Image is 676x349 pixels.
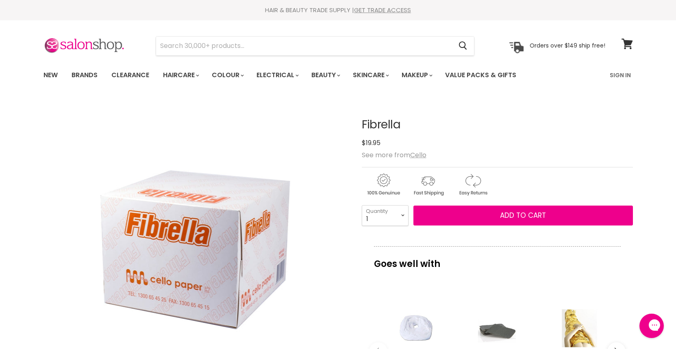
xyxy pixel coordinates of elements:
nav: Main [33,63,643,87]
button: Add to cart [413,206,633,226]
a: New [37,67,64,84]
span: $19.95 [362,138,380,147]
h1: Fibrella [362,119,633,131]
p: Orders over $149 ship free! [530,42,605,49]
img: shipping.gif [406,172,450,197]
a: Value Packs & Gifts [439,67,522,84]
a: Clearance [105,67,155,84]
button: Search [452,37,474,55]
a: Brands [65,67,104,84]
a: GET TRADE ACCESS [354,6,411,14]
span: Add to cart [500,210,546,220]
span: See more from [362,150,426,160]
div: HAIR & BEAUTY TRADE SUPPLY | [33,6,643,14]
a: Colour [206,67,249,84]
a: Haircare [157,67,204,84]
select: Quantity [362,205,409,225]
a: Makeup [396,67,437,84]
form: Product [156,36,474,56]
p: Goes well with [374,246,621,273]
a: Sign In [605,67,636,84]
a: Skincare [347,67,394,84]
ul: Main menu [37,63,564,87]
iframe: Gorgias live chat messenger [635,311,668,341]
a: Electrical [250,67,304,84]
input: Search [156,37,452,55]
img: genuine.gif [362,172,405,197]
a: Beauty [305,67,345,84]
img: returns.gif [451,172,494,197]
a: Cello [410,150,426,160]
